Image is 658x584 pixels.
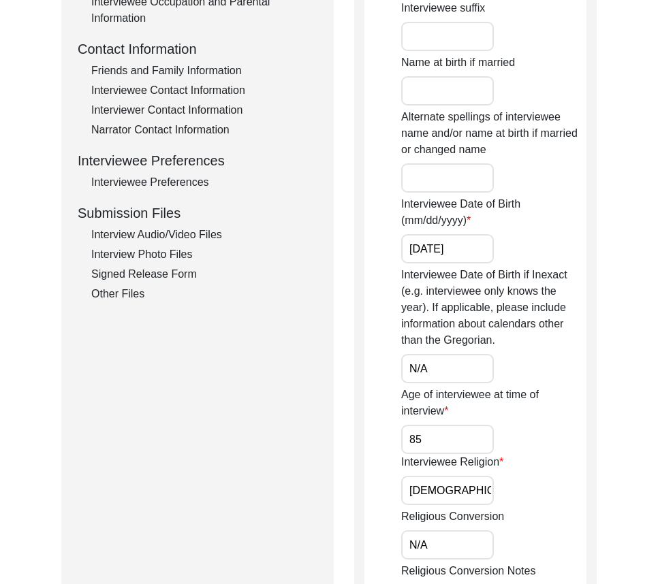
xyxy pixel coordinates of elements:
[91,102,317,118] div: Interviewer Contact Information
[91,82,317,99] div: Interviewee Contact Information
[401,109,586,158] label: Alternate spellings of interviewee name and/or name at birth if married or changed name
[91,266,317,282] div: Signed Release Form
[401,54,515,71] label: Name at birth if married
[78,39,317,59] div: Contact Information
[401,387,586,419] label: Age of interviewee at time of interview
[91,246,317,263] div: Interview Photo Files
[78,203,317,223] div: Submission Files
[401,508,504,525] label: Religious Conversion
[401,196,586,229] label: Interviewee Date of Birth (mm/dd/yyyy)
[401,267,586,348] label: Interviewee Date of Birth if Inexact (e.g. interviewee only knows the year). If applicable, pleas...
[401,563,535,579] label: Religious Conversion Notes
[91,227,317,243] div: Interview Audio/Video Files
[78,150,317,171] div: Interviewee Preferences
[91,122,317,138] div: Narrator Contact Information
[91,174,317,191] div: Interviewee Preferences
[91,286,317,302] div: Other Files
[91,63,317,79] div: Friends and Family Information
[401,454,503,470] label: Interviewee Religion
